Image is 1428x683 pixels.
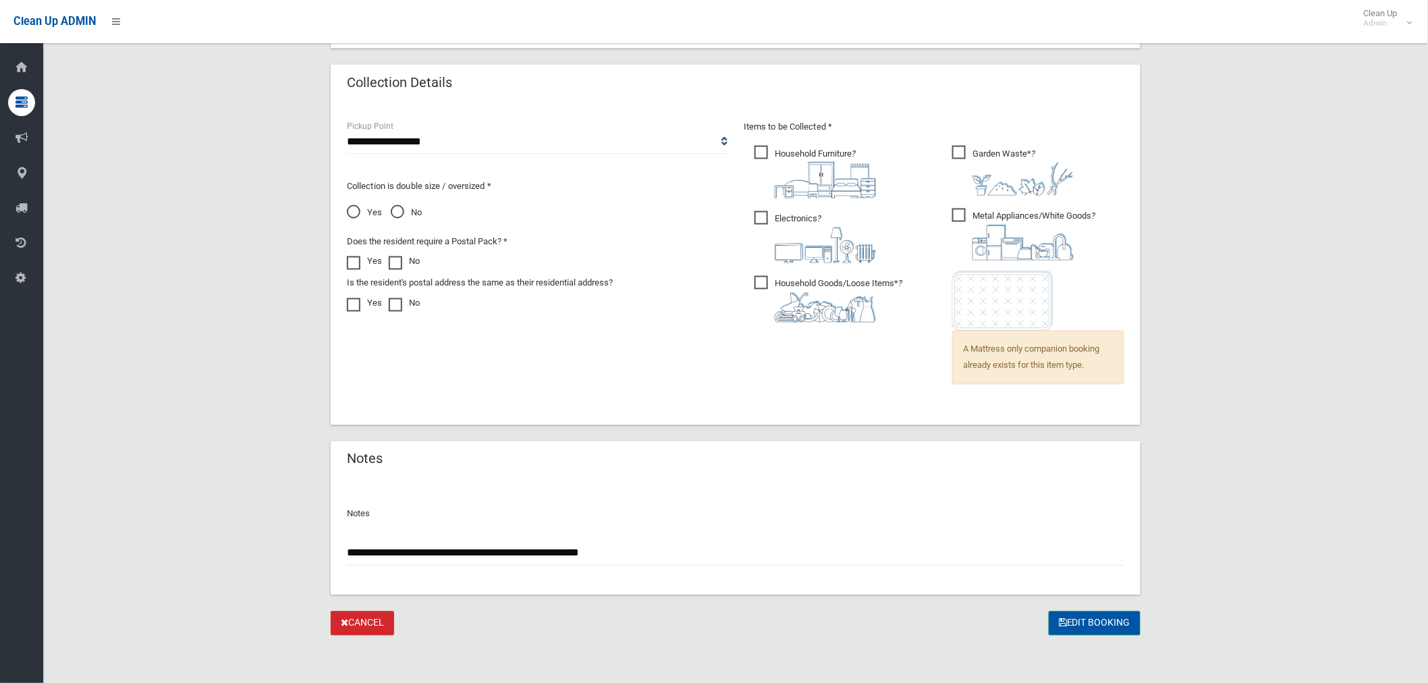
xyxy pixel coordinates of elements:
[331,70,468,96] header: Collection Details
[754,146,876,198] span: Household Furniture
[775,279,902,323] i: ?
[952,146,1074,196] span: Garden Waste*
[1364,18,1398,28] small: Admin
[331,446,399,472] header: Notes
[389,254,420,270] label: No
[1049,611,1141,636] button: Edit Booking
[347,205,382,221] span: Yes
[347,506,1124,522] p: Notes
[775,162,876,198] img: aa9efdbe659d29b613fca23ba79d85cb.png
[775,148,876,198] i: ?
[972,148,1074,196] i: ?
[972,211,1095,261] i: ?
[389,296,420,312] label: No
[347,275,613,292] label: Is the resident's postal address the same as their residential address?
[952,331,1124,385] span: A Mattress only companion booking already exists for this item type.
[972,225,1074,261] img: 36c1b0289cb1767239cdd3de9e694f19.png
[744,119,1124,135] p: Items to be Collected *
[775,227,876,263] img: 394712a680b73dbc3d2a6a3a7ffe5a07.png
[13,15,96,28] span: Clean Up ADMIN
[347,254,382,270] label: Yes
[775,292,876,323] img: b13cc3517677393f34c0a387616ef184.png
[754,276,902,323] span: Household Goods/Loose Items*
[775,214,876,263] i: ?
[754,211,876,263] span: Electronics
[952,209,1095,261] span: Metal Appliances/White Goods
[972,162,1074,196] img: 4fd8a5c772b2c999c83690221e5242e0.png
[1357,8,1411,28] span: Clean Up
[347,296,382,312] label: Yes
[347,178,727,194] p: Collection is double size / oversized *
[331,611,394,636] a: Cancel
[952,271,1053,331] img: e7408bece873d2c1783593a074e5cb2f.png
[347,234,507,250] label: Does the resident require a Postal Pack? *
[391,205,422,221] span: No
